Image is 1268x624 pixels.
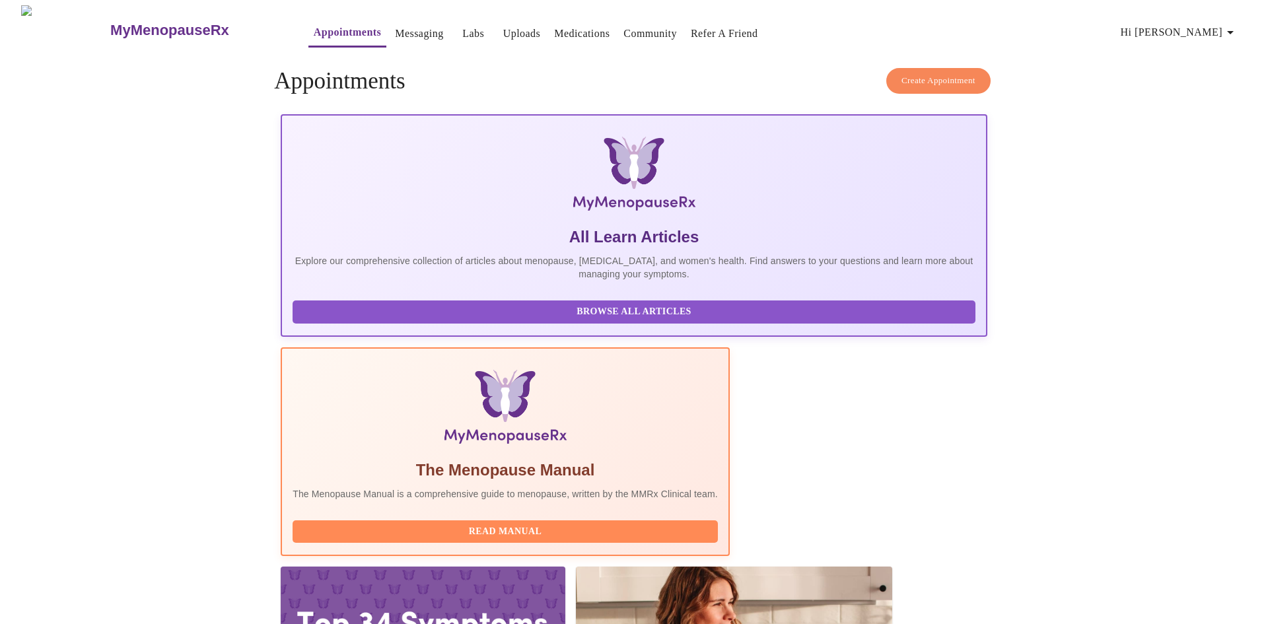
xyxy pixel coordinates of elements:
button: Read Manual [293,520,718,543]
button: Create Appointment [886,68,991,94]
span: Create Appointment [901,73,975,88]
a: Medications [554,24,610,43]
h5: The Menopause Manual [293,460,718,481]
span: Browse All Articles [306,304,962,320]
button: Uploads [498,20,546,47]
h5: All Learn Articles [293,226,975,248]
span: Hi [PERSON_NAME] [1121,23,1238,42]
span: Read Manual [306,524,705,540]
a: Read Manual [293,525,721,536]
a: MyMenopauseRx [109,7,282,53]
img: Menopause Manual [360,370,650,449]
button: Medications [549,20,615,47]
button: Labs [452,20,495,47]
button: Refer a Friend [686,20,763,47]
p: Explore our comprehensive collection of articles about menopause, [MEDICAL_DATA], and women's hea... [293,254,975,281]
p: The Menopause Manual is a comprehensive guide to menopause, written by the MMRx Clinical team. [293,487,718,501]
button: Community [618,20,682,47]
img: MyMenopauseRx Logo [399,137,869,216]
button: Hi [PERSON_NAME] [1115,19,1244,46]
a: Browse All Articles [293,305,979,316]
h3: MyMenopauseRx [110,22,229,39]
a: Uploads [503,24,541,43]
a: Messaging [395,24,443,43]
img: MyMenopauseRx Logo [21,5,109,55]
h4: Appointments [274,68,994,94]
button: Browse All Articles [293,300,975,324]
a: Refer a Friend [691,24,758,43]
a: Community [623,24,677,43]
button: Messaging [390,20,448,47]
a: Labs [462,24,484,43]
button: Appointments [308,19,386,48]
a: Appointments [314,23,381,42]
